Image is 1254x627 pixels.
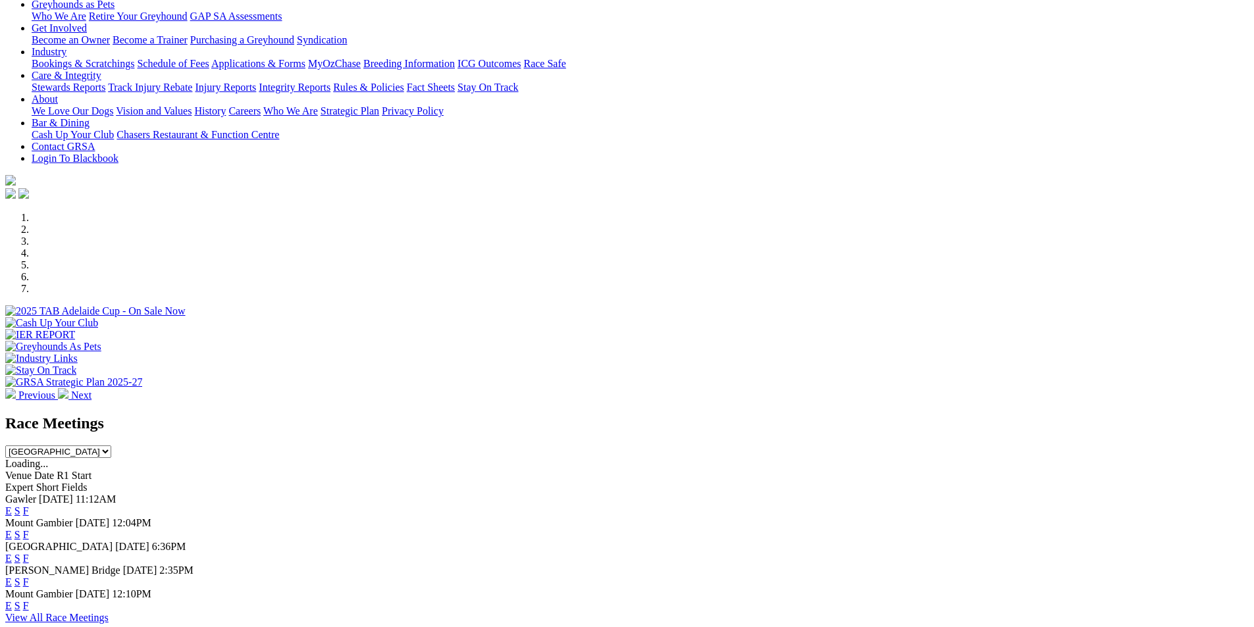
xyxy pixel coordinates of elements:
[5,576,12,588] a: E
[333,82,404,93] a: Rules & Policies
[5,564,120,576] span: [PERSON_NAME] Bridge
[5,364,76,376] img: Stay On Track
[36,482,59,493] span: Short
[32,105,1249,117] div: About
[71,389,91,401] span: Next
[5,612,109,623] a: View All Race Meetings
[5,482,34,493] span: Expert
[116,105,192,116] a: Vision and Values
[259,82,330,93] a: Integrity Reports
[5,389,58,401] a: Previous
[190,11,282,22] a: GAP SA Assessments
[23,553,29,564] a: F
[211,58,305,69] a: Applications & Forms
[76,493,117,505] span: 11:12AM
[5,600,12,611] a: E
[321,105,379,116] a: Strategic Plan
[112,588,151,599] span: 12:10PM
[32,22,87,34] a: Get Involved
[32,34,110,45] a: Become an Owner
[5,353,78,364] img: Industry Links
[5,341,101,353] img: Greyhounds As Pets
[14,529,20,540] a: S
[61,482,87,493] span: Fields
[32,141,95,152] a: Contact GRSA
[137,58,209,69] a: Schedule of Fees
[18,188,29,199] img: twitter.svg
[32,117,90,128] a: Bar & Dining
[39,493,73,505] span: [DATE]
[263,105,318,116] a: Who We Are
[5,376,142,388] img: GRSA Strategic Plan 2025-27
[152,541,186,552] span: 6:36PM
[115,541,149,552] span: [DATE]
[76,588,110,599] span: [DATE]
[5,329,75,341] img: IER REPORT
[76,517,110,528] span: [DATE]
[34,470,54,481] span: Date
[363,58,455,69] a: Breeding Information
[190,34,294,45] a: Purchasing a Greyhound
[32,153,118,164] a: Login To Blackbook
[5,175,16,186] img: logo-grsa-white.png
[382,105,444,116] a: Privacy Policy
[32,93,58,105] a: About
[14,576,20,588] a: S
[58,388,68,399] img: chevron-right-pager-white.svg
[32,34,1249,46] div: Get Involved
[23,600,29,611] a: F
[117,129,279,140] a: Chasers Restaurant & Function Centre
[308,58,361,69] a: MyOzChase
[523,58,565,69] a: Race Safe
[5,305,186,317] img: 2025 TAB Adelaide Cup - On Sale Now
[228,105,261,116] a: Careers
[32,82,1249,93] div: Care & Integrity
[32,129,1249,141] div: Bar & Dining
[5,388,16,399] img: chevron-left-pager-white.svg
[23,576,29,588] a: F
[5,505,12,516] a: E
[32,11,1249,22] div: Greyhounds as Pets
[108,82,192,93] a: Track Injury Rebate
[32,58,134,69] a: Bookings & Scratchings
[14,505,20,516] a: S
[194,105,226,116] a: History
[58,389,91,401] a: Next
[32,58,1249,70] div: Industry
[5,517,73,528] span: Mount Gambier
[14,553,20,564] a: S
[5,588,73,599] span: Mount Gambier
[5,414,1249,432] h2: Race Meetings
[23,505,29,516] a: F
[89,11,188,22] a: Retire Your Greyhound
[457,82,518,93] a: Stay On Track
[23,529,29,540] a: F
[32,105,113,116] a: We Love Our Dogs
[297,34,347,45] a: Syndication
[14,600,20,611] a: S
[32,82,105,93] a: Stewards Reports
[113,34,188,45] a: Become a Trainer
[159,564,194,576] span: 2:35PM
[5,317,98,329] img: Cash Up Your Club
[5,458,48,469] span: Loading...
[18,389,55,401] span: Previous
[57,470,91,481] span: R1 Start
[5,493,36,505] span: Gawler
[5,553,12,564] a: E
[5,529,12,540] a: E
[32,46,66,57] a: Industry
[32,11,86,22] a: Who We Are
[123,564,157,576] span: [DATE]
[32,129,114,140] a: Cash Up Your Club
[407,82,455,93] a: Fact Sheets
[457,58,521,69] a: ICG Outcomes
[5,188,16,199] img: facebook.svg
[5,541,113,552] span: [GEOGRAPHIC_DATA]
[5,470,32,481] span: Venue
[195,82,256,93] a: Injury Reports
[112,517,151,528] span: 12:04PM
[32,70,101,81] a: Care & Integrity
